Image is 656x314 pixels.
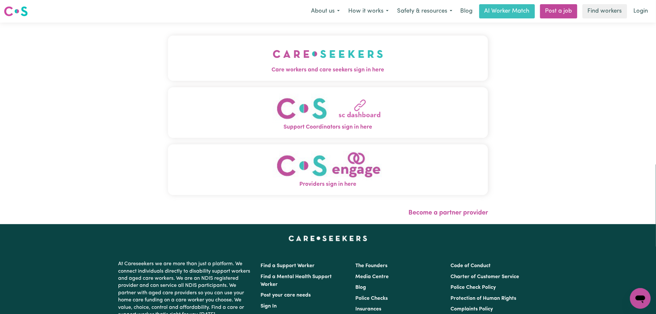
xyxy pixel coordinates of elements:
iframe: Button to launch messaging window [630,288,651,309]
a: Charter of Customer Service [450,274,519,279]
button: Providers sign in here [168,144,488,195]
button: Support Coordinators sign in here [168,87,488,138]
a: Sign In [261,304,277,309]
a: Code of Conduct [450,263,491,268]
a: The Founders [356,263,388,268]
a: Police Checks [356,296,388,301]
button: Safety & resources [393,5,457,18]
span: Support Coordinators sign in here [168,123,488,131]
a: Police Check Policy [450,285,496,290]
a: Complaints Policy [450,307,493,312]
a: Careseekers home page [289,236,367,241]
a: Careseekers logo [4,4,28,19]
a: Blog [356,285,366,290]
a: Find a Support Worker [261,263,315,268]
a: Blog [457,4,477,18]
button: About us [307,5,344,18]
span: Providers sign in here [168,180,488,189]
a: Insurances [356,307,382,312]
a: Post your care needs [261,293,311,298]
a: Find workers [583,4,627,18]
a: Protection of Human Rights [450,296,516,301]
span: Care workers and care seekers sign in here [168,66,488,74]
img: Careseekers logo [4,5,28,17]
a: Login [630,4,652,18]
a: Become a partner provider [408,210,488,216]
a: Post a job [540,4,577,18]
a: AI Worker Match [479,4,535,18]
button: How it works [344,5,393,18]
a: Media Centre [356,274,389,279]
button: Care workers and care seekers sign in here [168,36,488,81]
a: Find a Mental Health Support Worker [261,274,332,287]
